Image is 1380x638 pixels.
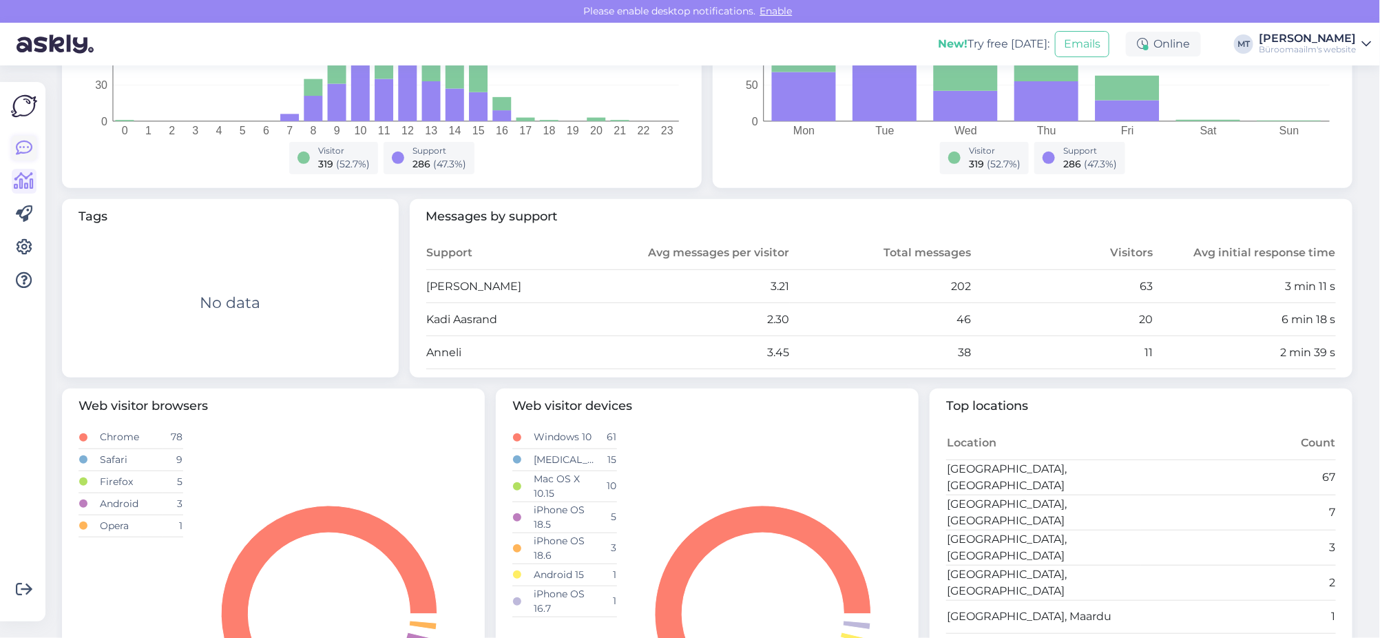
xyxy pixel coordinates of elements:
[533,533,596,564] td: iPhone OS 18.6
[79,397,468,415] span: Web visitor browsers
[946,397,1336,415] span: Top locations
[412,158,430,170] span: 286
[286,125,293,136] tspan: 7
[355,125,367,136] tspan: 10
[426,336,608,369] td: Anneli
[192,125,198,136] tspan: 3
[596,502,617,533] td: 5
[1259,44,1357,55] div: Büroomaailm's website
[946,495,1141,530] td: [GEOGRAPHIC_DATA], [GEOGRAPHIC_DATA]
[163,449,183,471] td: 9
[1141,600,1336,633] td: 1
[334,125,340,136] tspan: 9
[596,426,617,449] td: 61
[608,237,790,270] th: Avg messages per visitor
[426,207,1337,226] span: Messages by support
[954,125,977,136] tspan: Wed
[426,270,608,303] td: [PERSON_NAME]
[318,158,333,170] span: 319
[790,336,972,369] td: 38
[756,5,797,17] span: Enable
[99,426,162,449] td: Chrome
[1037,125,1056,136] tspan: Thu
[1259,33,1372,55] a: [PERSON_NAME]Büroomaailm's website
[533,564,596,586] td: Android 15
[433,158,466,170] span: ( 47.3 %)
[122,125,128,136] tspan: 0
[425,125,437,136] tspan: 13
[533,502,596,533] td: iPhone OS 18.5
[99,515,162,537] td: Opera
[519,125,532,136] tspan: 17
[1154,237,1336,270] th: Avg initial response time
[200,291,260,314] div: No data
[163,471,183,493] td: 5
[1084,158,1117,170] span: ( 47.3 %)
[946,530,1141,565] td: [GEOGRAPHIC_DATA], [GEOGRAPHIC_DATA]
[1234,34,1253,54] div: MT
[11,93,37,119] img: Askly Logo
[99,471,162,493] td: Firefox
[472,125,485,136] tspan: 15
[608,270,790,303] td: 3.21
[240,125,246,136] tspan: 5
[101,115,107,127] tspan: 0
[318,145,370,157] div: Visitor
[401,125,414,136] tspan: 12
[263,125,269,136] tspan: 6
[614,125,626,136] tspan: 21
[972,336,1153,369] td: 11
[1121,125,1134,136] tspan: Fri
[946,600,1141,633] td: [GEOGRAPHIC_DATA], Maardu
[596,449,617,471] td: 15
[163,515,183,537] td: 1
[449,125,461,136] tspan: 14
[496,125,508,136] tspan: 16
[311,125,317,136] tspan: 8
[99,493,162,515] td: Android
[512,397,902,415] span: Web visitor devices
[752,115,758,127] tspan: 0
[412,145,466,157] div: Support
[533,449,596,471] td: [MEDICAL_DATA]
[746,79,758,91] tspan: 50
[1126,32,1201,56] div: Online
[1141,565,1336,600] td: 2
[99,449,162,471] td: Safari
[1154,336,1336,369] td: 2 min 39 s
[95,79,107,91] tspan: 30
[1063,158,1081,170] span: 286
[1055,31,1109,57] button: Emails
[378,125,390,136] tspan: 11
[169,125,175,136] tspan: 2
[638,125,650,136] tspan: 22
[793,125,815,136] tspan: Mon
[1141,460,1336,495] td: 67
[987,158,1021,170] span: ( 52.7 %)
[1141,495,1336,530] td: 7
[543,125,556,136] tspan: 18
[145,125,151,136] tspan: 1
[596,471,617,502] td: 10
[590,125,603,136] tspan: 20
[533,471,596,502] td: Mac OS X 10.15
[608,303,790,336] td: 2.30
[596,533,617,564] td: 3
[567,125,579,136] tspan: 19
[946,426,1141,460] th: Location
[946,460,1141,495] td: [GEOGRAPHIC_DATA], [GEOGRAPHIC_DATA]
[938,36,1049,52] div: Try free [DATE]:
[216,125,222,136] tspan: 4
[972,237,1153,270] th: Visitors
[972,303,1153,336] td: 20
[972,270,1153,303] td: 63
[938,37,968,50] b: New!
[1141,530,1336,565] td: 3
[969,145,1021,157] div: Visitor
[336,158,370,170] span: ( 52.7 %)
[1154,303,1336,336] td: 6 min 18 s
[1063,145,1117,157] div: Support
[1200,125,1217,136] tspan: Sat
[426,237,608,270] th: Support
[596,586,617,617] td: 1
